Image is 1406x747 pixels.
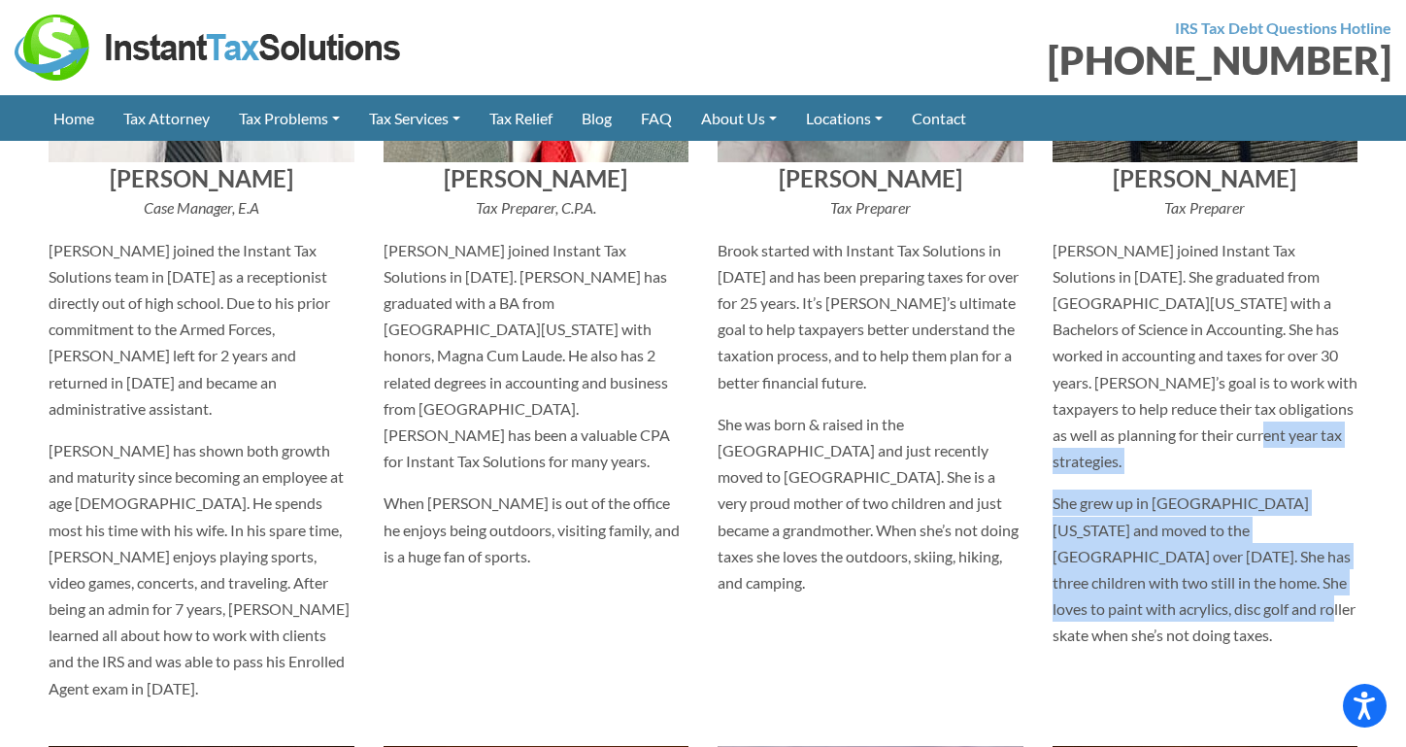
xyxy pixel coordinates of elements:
[384,490,689,569] p: When [PERSON_NAME] is out of the office he enjoys being outdoors, visiting family, and is a huge ...
[224,95,354,141] a: Tax Problems
[897,95,981,141] a: Contact
[49,237,354,422] p: [PERSON_NAME] joined the Instant Tax Solutions team in [DATE] as a receptionist directly out of h...
[144,198,259,217] i: Case Manager, E.A
[791,95,897,141] a: Locations
[476,198,596,217] i: Tax Preparer, C.P.A.
[718,411,1023,595] p: She was born & raised in the [GEOGRAPHIC_DATA] and just recently moved to [GEOGRAPHIC_DATA]. She ...
[475,95,567,141] a: Tax Relief
[15,36,403,54] a: Instant Tax Solutions Logo
[384,237,689,475] p: [PERSON_NAME] joined Instant Tax Solutions in [DATE]. [PERSON_NAME] has graduated with a BA from ...
[718,162,1023,195] h4: [PERSON_NAME]
[15,15,403,81] img: Instant Tax Solutions Logo
[1175,18,1391,37] strong: IRS Tax Debt Questions Hotline
[686,95,791,141] a: About Us
[1053,490,1358,648] p: She grew up in [GEOGRAPHIC_DATA][US_STATE] and moved to the [GEOGRAPHIC_DATA] over [DATE]. She ha...
[384,162,689,195] h4: [PERSON_NAME]
[1053,237,1358,475] p: [PERSON_NAME] joined Instant Tax Solutions in [DATE]. She graduated from [GEOGRAPHIC_DATA][US_STA...
[830,198,911,217] i: Tax Preparer
[49,162,354,195] h4: [PERSON_NAME]
[718,41,1391,80] div: [PHONE_NUMBER]
[354,95,475,141] a: Tax Services
[626,95,686,141] a: FAQ
[1053,162,1358,195] h4: [PERSON_NAME]
[39,95,109,141] a: Home
[109,95,224,141] a: Tax Attorney
[567,95,626,141] a: Blog
[1164,198,1245,217] i: Tax Preparer
[49,437,354,701] p: [PERSON_NAME] has shown both growth and maturity since becoming an employee at age [DEMOGRAPHIC_D...
[718,237,1023,395] p: Brook started with Instant Tax Solutions in [DATE] and has been preparing taxes for over for 25 y...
